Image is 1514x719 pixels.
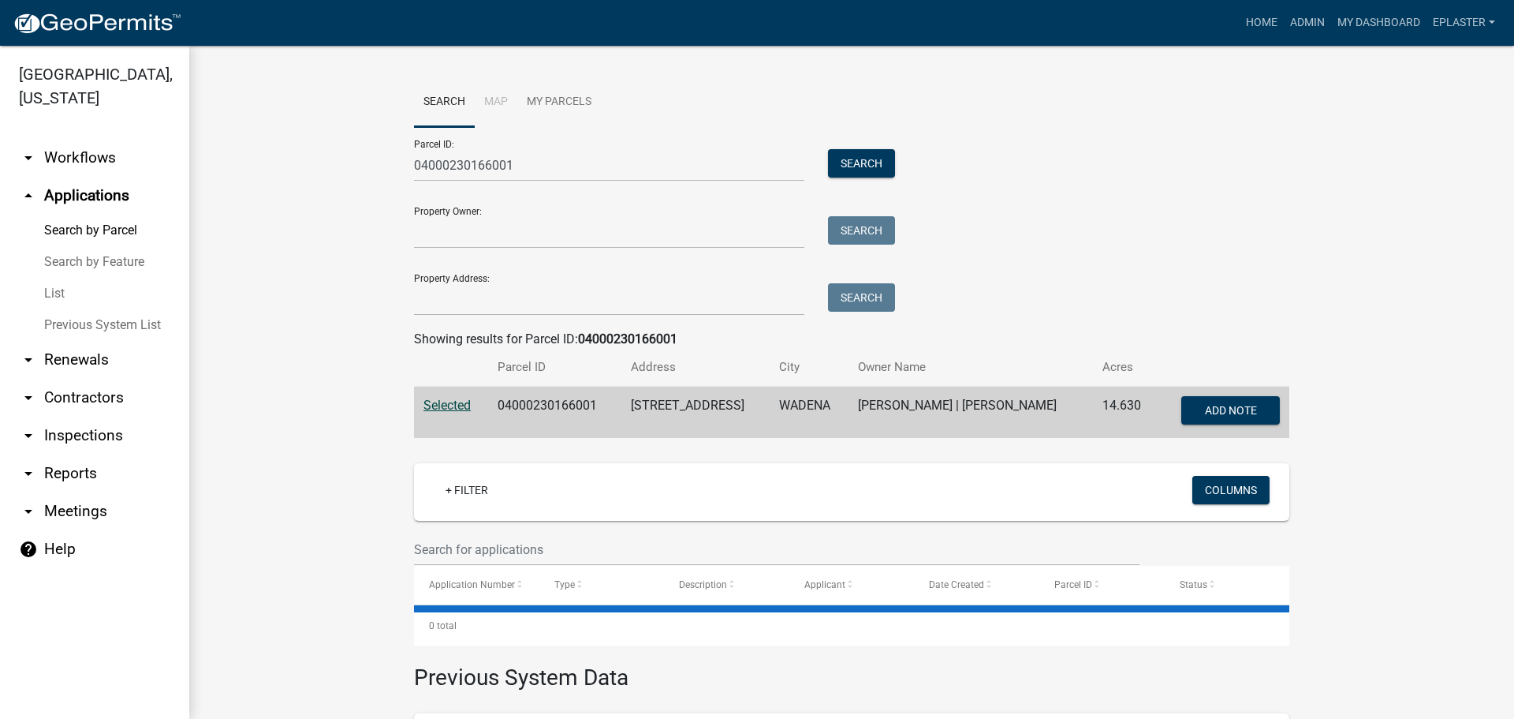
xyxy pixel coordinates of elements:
i: arrow_drop_down [19,426,38,445]
span: Add Note [1204,404,1256,417]
a: My Dashboard [1331,8,1426,38]
datatable-header-cell: Parcel ID [1039,566,1165,604]
i: arrow_drop_down [19,388,38,407]
a: My Parcels [517,77,601,128]
i: arrow_drop_down [19,350,38,369]
datatable-header-cell: Description [664,566,789,604]
td: [PERSON_NAME] | [PERSON_NAME] [848,387,1093,439]
button: Search [828,149,895,178]
div: 0 total [414,606,1289,646]
button: Add Note [1181,396,1280,425]
i: help [19,540,38,559]
h3: Previous System Data [414,646,1289,695]
datatable-header-cell: Application Number [414,566,539,604]
a: Admin [1284,8,1331,38]
button: Columns [1192,476,1270,504]
a: Home [1240,8,1284,38]
button: Search [828,216,895,245]
i: arrow_drop_down [19,148,38,167]
th: Owner Name [848,349,1093,386]
span: Status [1180,579,1207,590]
td: 14.630 [1093,387,1158,439]
span: Applicant [804,579,845,590]
span: Date Created [929,579,984,590]
datatable-header-cell: Type [539,566,665,604]
a: + Filter [433,476,501,504]
datatable-header-cell: Status [1164,566,1289,604]
button: Search [828,283,895,312]
a: Search [414,77,475,128]
span: Application Number [429,579,515,590]
a: eplaster [1426,8,1501,38]
a: Selected [423,398,471,413]
td: 04000230166001 [488,387,621,439]
i: arrow_drop_down [19,502,38,521]
th: Address [621,349,770,386]
td: WADENA [770,387,848,439]
div: Showing results for Parcel ID: [414,330,1289,349]
datatable-header-cell: Applicant [789,566,915,604]
strong: 04000230166001 [578,331,677,346]
td: [STREET_ADDRESS] [621,387,770,439]
span: Type [554,579,575,590]
th: Parcel ID [488,349,621,386]
i: arrow_drop_up [19,186,38,205]
th: Acres [1093,349,1158,386]
input: Search for applications [414,534,1139,566]
datatable-header-cell: Date Created [914,566,1039,604]
th: City [770,349,848,386]
span: Parcel ID [1054,579,1092,590]
span: Description [679,579,727,590]
i: arrow_drop_down [19,464,38,483]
